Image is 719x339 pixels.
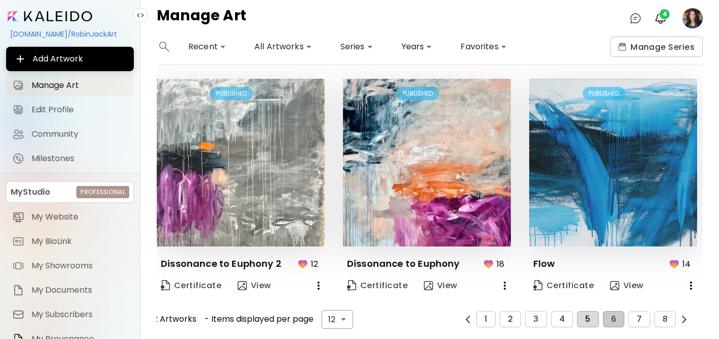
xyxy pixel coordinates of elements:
img: Milestones icon [12,152,24,165]
span: 5 [585,315,590,324]
span: Edit Profile [32,105,128,115]
a: itemMy Showrooms [6,256,134,276]
p: 18 [497,258,504,270]
p: Dissonance to Euphony [347,258,460,270]
img: thumbnail [529,79,697,246]
button: prev [462,313,474,326]
div: PUBLISHED [210,87,253,100]
a: itemMy Subscribers [6,304,134,325]
span: 8 [663,315,668,324]
p: 14 [682,258,691,270]
img: thumbnail [343,79,511,246]
button: 3 [525,311,547,327]
h6: Professional [80,188,125,197]
p: Flow [533,258,555,270]
img: prev [464,316,472,323]
a: itemMy Website [6,207,134,227]
div: PUBLISHED [583,87,625,100]
a: completeMilestones iconMilestones [6,148,134,169]
div: [DOMAIN_NAME]/RobinJackArt [6,25,134,43]
img: Certificate [347,280,356,291]
div: Series [336,39,377,55]
button: view-artView [606,275,648,296]
button: prev [678,313,691,326]
button: 7 [628,311,650,327]
button: 8 [654,311,676,327]
button: 4 [551,311,573,327]
a: CertificateCertificate [157,275,225,296]
span: My Website [32,212,128,222]
span: 7 [637,315,642,324]
span: My BioLink [32,236,128,246]
span: View [238,280,271,291]
span: Milestones [32,153,128,164]
button: view-artView [420,275,462,296]
a: Community iconCommunity [6,124,134,144]
a: CertificateCertificate [343,275,412,296]
span: Certificate [533,280,594,291]
img: Manage Art icon [12,79,24,91]
a: Edit Profile iconEdit Profile [6,100,134,120]
span: View [424,280,457,291]
span: Add Artwork [14,53,126,65]
a: Manage Art iconManage Art [6,75,134,96]
span: 3 [533,315,538,324]
button: search [157,37,172,57]
div: 12 [322,310,353,329]
div: Recent [184,39,230,55]
img: Community icon [12,128,24,140]
img: bellIcon [654,12,667,24]
img: collections [618,43,626,51]
p: 12 [311,258,318,270]
button: collectionsManage Series [610,37,703,57]
img: view-art [424,281,433,290]
button: 2 [500,311,521,327]
p: MyStudio [11,186,50,198]
span: Community [32,129,128,139]
img: favorites [482,258,495,270]
img: chatIcon [629,12,642,24]
span: 1 [484,315,487,324]
span: My Subscribers [32,310,128,320]
img: favorites [297,258,309,270]
span: View [610,280,644,291]
p: Dissonance to Euphony 2 [161,258,281,270]
span: Certificate [161,280,221,291]
span: 12 Artworks [151,315,196,324]
span: Certificate [347,280,408,291]
button: Add Artwork [6,47,134,71]
img: item [12,309,24,321]
img: favorites [668,258,680,270]
div: Years [397,39,437,55]
a: itemMy BioLink [6,231,134,252]
button: favorites18 [480,255,511,273]
img: search [159,42,169,52]
span: 4 [659,9,670,19]
button: 1 [476,311,495,327]
button: bellIcon4 [652,10,669,27]
img: thumbnail [157,79,325,246]
img: item [12,284,24,296]
img: view-art [238,281,247,290]
div: Favorites [456,39,510,55]
div: PUBLISHED [396,87,439,100]
a: CertificateCertificate [529,275,598,296]
span: Manage Series [618,42,695,52]
span: My Documents [32,285,128,295]
span: 4 [559,315,565,324]
img: item [12,211,24,223]
img: item [12,260,24,272]
button: favorites12 [294,255,325,273]
a: itemMy Documents [6,280,134,300]
img: Certificate [533,280,542,291]
img: Certificate [161,280,170,291]
button: 5 [577,311,598,327]
span: - Items displayed per page [205,315,313,324]
button: 6 [603,311,624,327]
img: item [12,235,24,248]
button: view-artView [234,275,275,296]
span: 6 [611,315,616,324]
div: All Artworks [250,39,316,55]
span: Manage Art [32,80,128,90]
h4: Manage Art [157,8,246,28]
